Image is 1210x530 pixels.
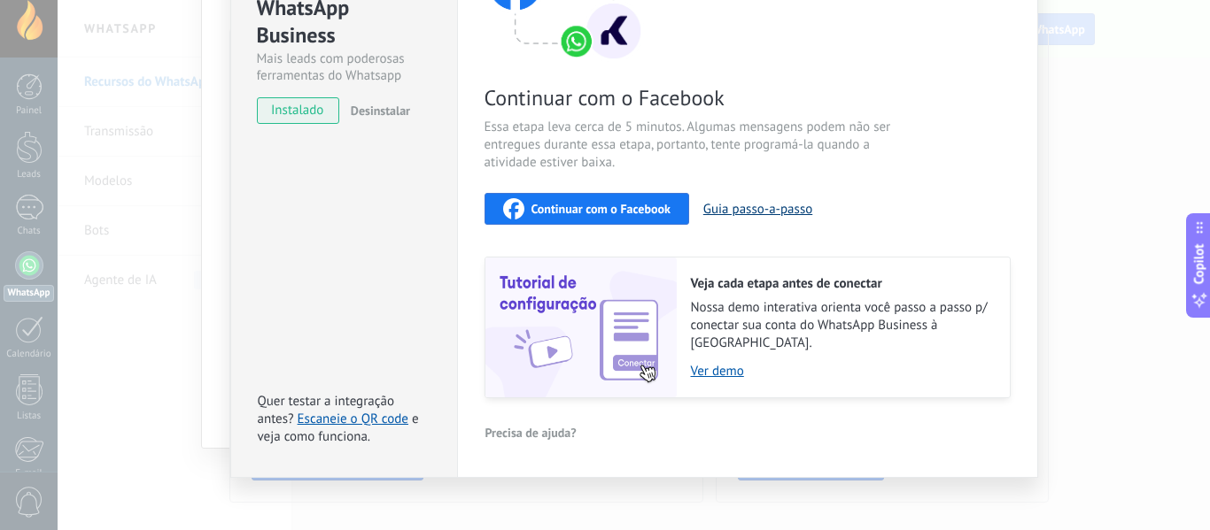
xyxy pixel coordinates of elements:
a: Escaneie o QR code [298,411,408,427]
span: Continuar com o Facebook [485,84,906,111]
span: Copilot [1191,243,1208,284]
span: Precisa de ajuda? [485,426,577,439]
span: Desinstalar [351,103,410,119]
button: Continuar com o Facebook [485,193,689,225]
span: Continuar com o Facebook [531,203,671,215]
a: Ver demo [691,363,992,380]
div: Mais leads com poderosas ferramentas do Whatsapp [257,50,431,84]
button: Guia passo-a-passo [703,201,812,218]
span: Essa etapa leva cerca de 5 minutos. Algumas mensagens podem não ser entregues durante essa etapa,... [485,119,906,172]
h2: Veja cada etapa antes de conectar [691,275,992,292]
span: instalado [258,97,338,124]
button: Precisa de ajuda? [485,419,578,446]
span: Nossa demo interativa orienta você passo a passo p/ conectar sua conta do WhatsApp Business à [GE... [691,299,992,352]
span: e veja como funciona. [258,411,419,445]
span: Quer testar a integração antes? [258,393,394,427]
button: Desinstalar [344,97,410,124]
